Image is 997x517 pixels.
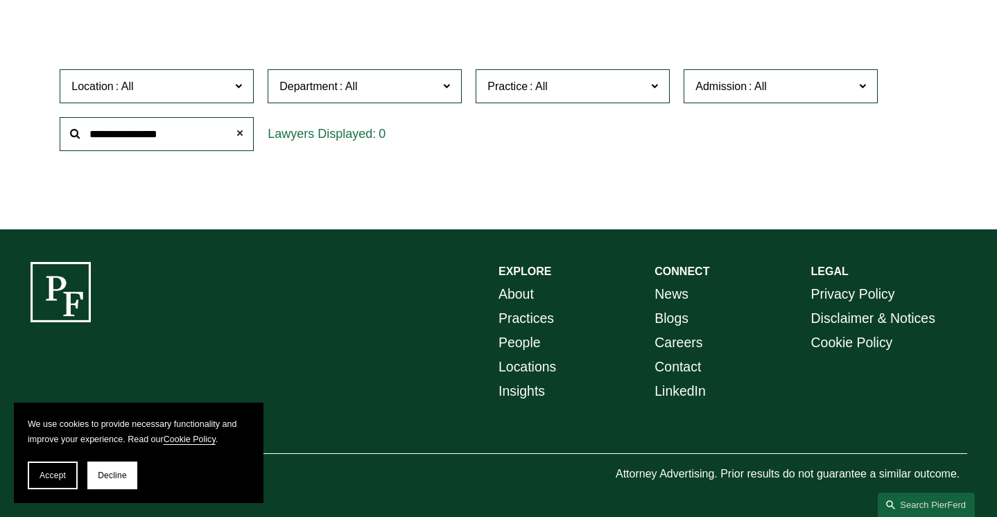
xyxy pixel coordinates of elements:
[498,379,545,403] a: Insights
[279,80,338,92] span: Department
[498,265,551,277] strong: EXPLORE
[14,403,263,503] section: Cookie banner
[164,435,216,444] a: Cookie Policy
[654,282,688,306] a: News
[695,80,747,92] span: Admission
[28,417,250,448] p: We use cookies to provide necessary functionality and improve your experience. Read our .
[878,493,975,517] a: Search this site
[28,462,78,489] button: Accept
[654,331,702,355] a: Careers
[498,306,554,331] a: Practices
[654,265,709,277] strong: CONNECT
[87,462,137,489] button: Decline
[487,80,528,92] span: Practice
[811,265,849,277] strong: LEGAL
[811,282,895,306] a: Privacy Policy
[811,306,935,331] a: Disclaimer & Notices
[654,306,688,331] a: Blogs
[498,331,541,355] a: People
[654,355,701,379] a: Contact
[98,471,127,480] span: Decline
[654,379,706,403] a: LinkedIn
[71,80,114,92] span: Location
[498,282,534,306] a: About
[40,471,66,480] span: Accept
[498,355,556,379] a: Locations
[811,331,893,355] a: Cookie Policy
[379,127,385,141] span: 0
[616,464,967,484] p: Attorney Advertising. Prior results do not guarantee a similar outcome.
